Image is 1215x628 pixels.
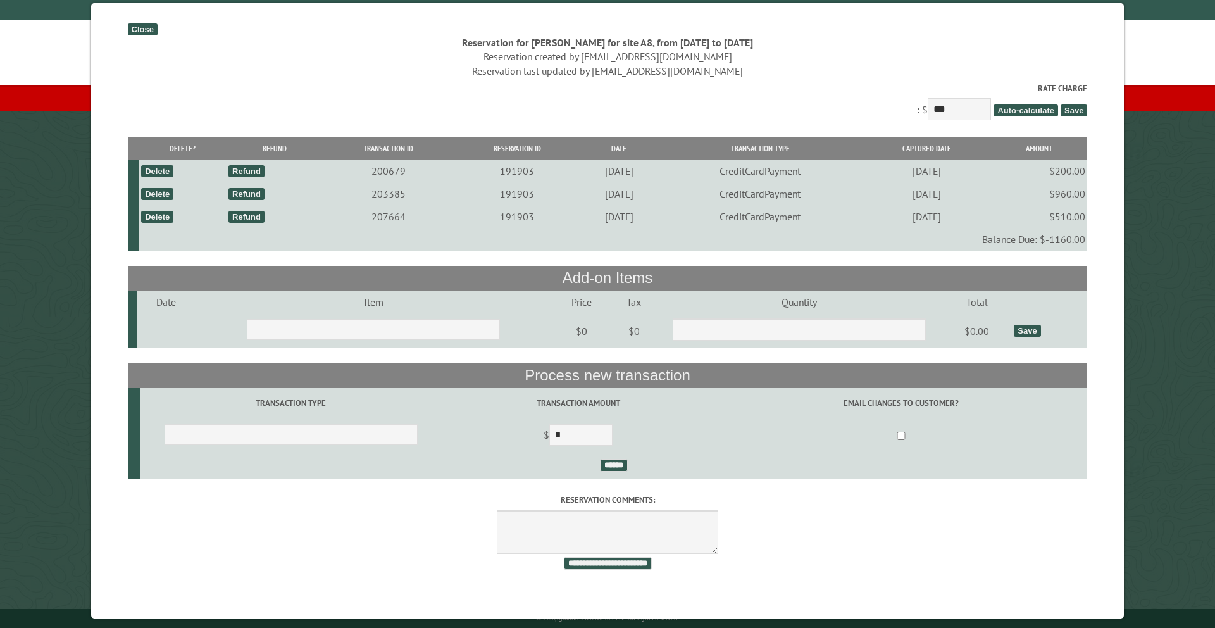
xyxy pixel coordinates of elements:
td: Price [552,291,611,313]
td: [DATE] [580,205,657,228]
th: Process new transaction [128,363,1088,387]
td: [DATE] [580,160,657,182]
td: Balance Due: $-1160.00 [139,228,1087,251]
div: Reservation created by [EMAIL_ADDRESS][DOMAIN_NAME] [128,49,1088,63]
div: Close [128,23,158,35]
td: [DATE] [580,182,657,205]
td: $ [442,418,715,454]
div: : $ [128,82,1088,123]
th: Refund [227,137,323,160]
th: Reservation ID [454,137,580,160]
th: Date [580,137,657,160]
td: $200.00 [991,160,1087,182]
label: Transaction Amount [444,397,713,409]
td: $510.00 [991,205,1087,228]
div: Reservation last updated by [EMAIL_ADDRESS][DOMAIN_NAME] [128,64,1088,78]
td: Quantity [656,291,942,313]
th: Add-on Items [128,266,1088,290]
th: Transaction ID [323,137,454,160]
td: Total [942,291,1012,313]
span: Auto-calculate [994,104,1058,116]
div: Refund [228,211,265,223]
td: $960.00 [991,182,1087,205]
th: Delete? [139,137,227,160]
td: CreditCardPayment [658,160,863,182]
td: $0 [552,313,611,349]
td: CreditCardPayment [658,205,863,228]
label: Reservation comments: [128,494,1088,506]
td: Date [137,291,195,313]
small: © Campground Commander LLC. All rights reserved. [536,614,679,622]
label: Rate Charge [128,82,1088,94]
div: Save [1014,325,1040,337]
td: Item [196,291,552,313]
td: [DATE] [863,182,991,205]
td: [DATE] [863,160,991,182]
td: 207664 [323,205,454,228]
div: Delete [141,165,173,177]
th: Captured Date [863,137,991,160]
td: 200679 [323,160,454,182]
td: Tax [611,291,657,313]
td: 203385 [323,182,454,205]
td: $0 [611,313,657,349]
label: Email changes to customer? [717,397,1085,409]
td: 191903 [454,182,580,205]
td: 191903 [454,205,580,228]
th: Transaction Type [658,137,863,160]
span: Save [1061,104,1087,116]
div: Delete [141,211,173,223]
div: Refund [228,165,265,177]
div: Delete [141,188,173,200]
td: CreditCardPayment [658,182,863,205]
td: $0.00 [942,313,1012,349]
div: Refund [228,188,265,200]
div: Reservation for [PERSON_NAME] for site A8, from [DATE] to [DATE] [128,35,1088,49]
td: [DATE] [863,205,991,228]
label: Transaction Type [142,397,440,409]
td: 191903 [454,160,580,182]
th: Amount [991,137,1087,160]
